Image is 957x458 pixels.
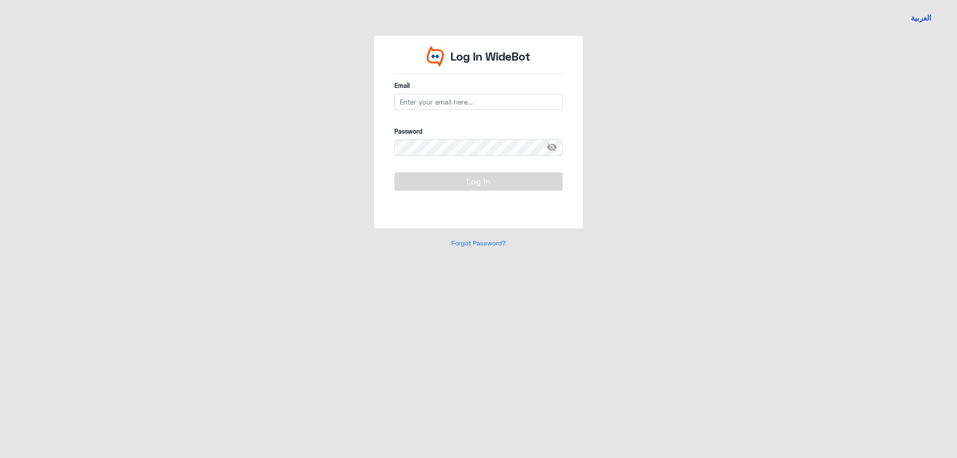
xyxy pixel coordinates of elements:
span: visibility_off [546,140,563,156]
label: Password [394,126,563,136]
p: Log In WideBot [450,48,530,65]
input: Enter your email here... [394,94,563,110]
button: العربية [911,13,931,24]
label: Email [394,81,563,90]
a: Forgot Password? [451,239,506,247]
a: Switch language [905,7,937,29]
button: Log In [394,172,563,190]
img: Widebot Logo [427,46,444,67]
